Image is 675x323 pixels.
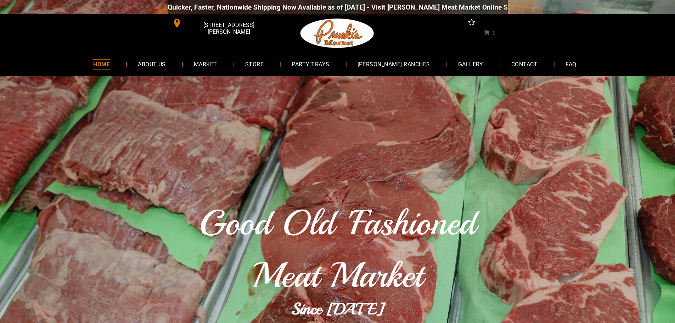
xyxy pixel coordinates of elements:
a: GALLERY [448,55,494,73]
a: [STREET_ADDRESS][PERSON_NAME] [168,18,276,29]
a: facebook [480,18,490,29]
span: Good Old 'Fashioned Meat Market [199,201,476,297]
span: [STREET_ADDRESS][PERSON_NAME] [183,18,274,39]
a: FAQ [555,55,587,73]
img: Pruski-s+Market+HQ+Logo2-259w.png [299,14,376,52]
a: instagram [494,18,503,29]
a: ABOUT US [127,55,176,73]
span: 0 [493,29,495,35]
a: [PERSON_NAME] RANCHES [347,55,441,73]
a: email [507,18,517,29]
a: PARTY TRAYS [281,55,340,73]
a: Social network [467,18,476,29]
a: HOME [83,55,120,73]
a: MARKET [183,55,228,73]
b: Since [DATE] [291,299,384,319]
a: CONTACT [501,55,548,73]
a: STORE [235,55,274,73]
